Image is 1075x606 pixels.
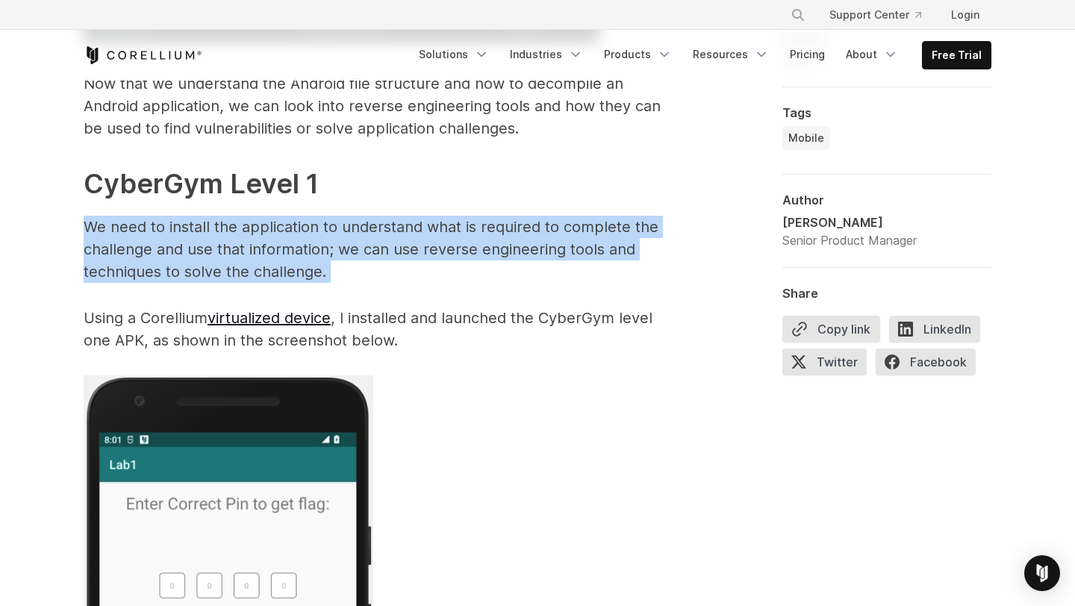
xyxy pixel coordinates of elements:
p: We need to install the application to understand what is required to complete the challenge and u... [84,216,681,283]
a: Login [939,1,991,28]
a: About [837,41,907,68]
div: Share [782,286,991,301]
a: Twitter [782,349,876,381]
a: Corellium Home [84,46,202,64]
p: Using a Corellium , I installed and launched the CyberGym level one APK, as shown in the screensh... [84,307,681,352]
div: Senior Product Manager [782,231,917,249]
span: Mobile [788,131,824,146]
a: virtualized device [208,309,331,327]
div: [PERSON_NAME] [782,213,917,231]
div: Open Intercom Messenger [1024,555,1060,591]
span: Twitter [782,349,867,375]
a: Solutions [410,41,498,68]
a: Mobile [782,126,830,150]
a: Industries [501,41,592,68]
div: Navigation Menu [773,1,991,28]
span: LinkedIn [889,316,980,343]
a: LinkedIn [889,316,989,349]
div: Author [782,193,991,207]
a: Facebook [876,349,985,381]
div: Tags [782,105,991,120]
strong: CyberGym Level 1 [84,167,319,200]
a: Resources [684,41,778,68]
p: Now that we understand the Android file structure and how to decompile an Android application, we... [84,72,681,140]
a: Support Center [817,1,933,28]
span: Facebook [876,349,976,375]
a: Pricing [781,41,834,68]
div: Navigation Menu [410,41,991,69]
a: Products [595,41,681,68]
a: Free Trial [923,42,991,69]
button: Copy link [782,316,880,343]
button: Search [785,1,811,28]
